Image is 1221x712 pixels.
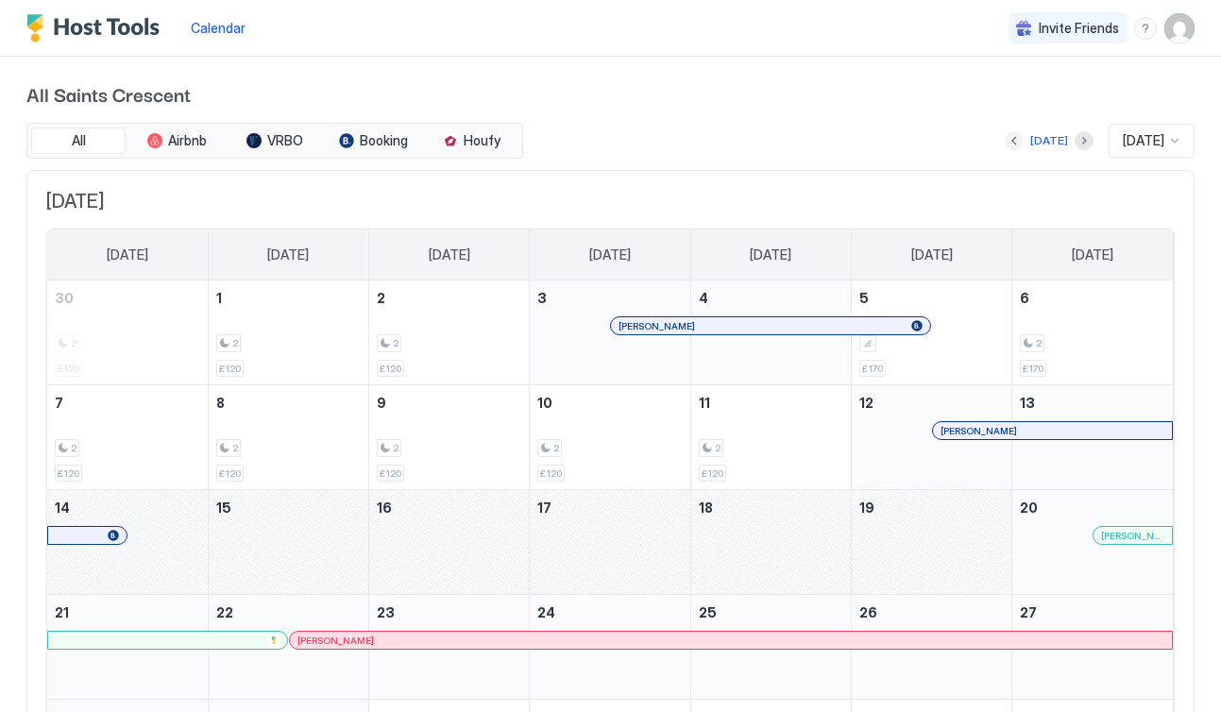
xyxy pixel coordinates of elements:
[326,127,420,154] button: Booking
[55,395,63,411] span: 7
[216,604,233,620] span: 22
[1075,131,1094,150] button: Next month
[209,385,368,420] a: December 8, 2025
[1020,290,1029,306] span: 6
[1020,604,1037,620] span: 27
[537,395,552,411] span: 10
[228,127,322,154] button: VRBO
[88,229,167,280] a: Sunday
[267,246,309,263] span: [DATE]
[699,500,713,516] span: 18
[55,290,74,306] span: 30
[1020,395,1035,411] span: 13
[1030,132,1068,149] div: [DATE]
[424,127,518,154] button: Houfy
[216,290,222,306] span: 1
[1101,530,1164,542] span: [PERSON_NAME]
[369,595,530,700] td: December 23, 2025
[267,132,303,149] span: VRBO
[1053,229,1132,280] a: Saturday
[690,280,851,385] td: December 4, 2025
[530,280,689,315] a: December 3, 2025
[1039,20,1119,37] span: Invite Friends
[369,385,530,490] td: December 9, 2025
[530,280,690,385] td: December 3, 2025
[540,467,562,480] span: £120
[380,363,401,375] span: £120
[297,635,374,647] span: [PERSON_NAME]
[208,385,368,490] td: December 8, 2025
[208,280,368,385] td: December 1, 2025
[1012,280,1173,315] a: December 6, 2025
[232,337,238,349] span: 2
[47,595,208,700] td: December 21, 2025
[208,490,368,595] td: December 15, 2025
[377,395,386,411] span: 9
[690,595,851,700] td: December 25, 2025
[852,490,1011,525] a: December 19, 2025
[129,127,224,154] button: Airbnb
[530,595,689,630] a: December 24, 2025
[530,490,690,595] td: December 17, 2025
[26,79,1195,108] span: All Saints Crescent
[530,385,689,420] a: December 10, 2025
[232,442,238,454] span: 2
[377,290,385,306] span: 2
[852,280,1011,315] a: December 5, 2025
[851,490,1011,595] td: December 19, 2025
[208,595,368,700] td: December 22, 2025
[1012,385,1173,490] td: December 13, 2025
[26,14,168,42] a: Host Tools Logo
[55,500,70,516] span: 14
[369,280,530,385] td: December 2, 2025
[369,490,529,525] a: December 16, 2025
[699,604,717,620] span: 25
[941,425,1017,437] span: [PERSON_NAME]
[107,246,148,263] span: [DATE]
[26,123,523,159] div: tab-group
[219,363,241,375] span: £120
[168,132,207,149] span: Airbnb
[380,467,401,480] span: £120
[1023,363,1043,375] span: £170
[1123,132,1164,149] span: [DATE]
[1012,490,1173,525] a: December 20, 2025
[691,490,851,525] a: December 18, 2025
[46,190,1175,213] span: [DATE]
[216,500,231,516] span: 15
[393,337,399,349] span: 2
[209,280,368,315] a: December 1, 2025
[859,290,869,306] span: 5
[216,395,225,411] span: 8
[530,385,690,490] td: December 10, 2025
[537,290,547,306] span: 3
[537,500,551,516] span: 17
[1134,17,1157,40] div: menu
[691,385,851,420] a: December 11, 2025
[1012,595,1173,630] a: December 27, 2025
[369,385,529,420] a: December 9, 2025
[1027,129,1071,152] button: [DATE]
[715,442,721,454] span: 2
[862,363,883,375] span: £170
[191,20,246,36] span: Calendar
[429,246,470,263] span: [DATE]
[530,490,689,525] a: December 17, 2025
[691,280,851,315] a: December 4, 2025
[702,467,723,480] span: £120
[377,604,395,620] span: 23
[859,604,877,620] span: 26
[360,132,408,149] span: Booking
[941,425,1164,437] div: [PERSON_NAME]
[209,490,368,525] a: December 15, 2025
[589,246,631,263] span: [DATE]
[47,490,208,595] td: December 14, 2025
[859,395,873,411] span: 12
[537,604,555,620] span: 24
[369,280,529,315] a: December 2, 2025
[1012,280,1173,385] td: December 6, 2025
[410,229,489,280] a: Tuesday
[699,290,708,306] span: 4
[47,280,208,385] td: November 30, 2025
